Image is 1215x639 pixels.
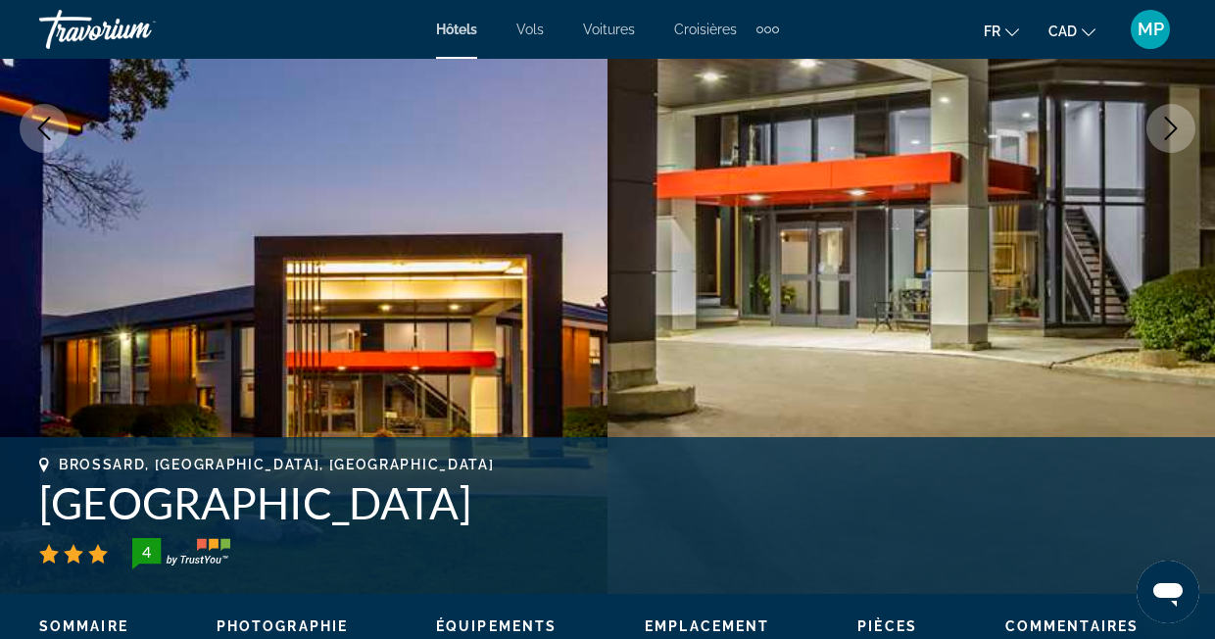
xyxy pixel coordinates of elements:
button: Pièces [857,617,917,635]
span: Commentaires [1005,618,1139,634]
button: Commentaires [1005,617,1139,635]
a: Croisières [674,22,737,37]
span: Photographie [217,618,348,634]
button: Emplacement [645,617,769,635]
a: Hôtels [436,22,477,37]
div: 4 [126,540,166,564]
span: Pièces [857,618,917,634]
span: fr [984,24,1000,39]
button: Change language [984,17,1019,45]
iframe: Bouton de lancement de la fenêtre de messagerie [1137,561,1199,623]
span: Équipements [436,618,557,634]
span: Sommaire [39,618,128,634]
button: Next image [1146,104,1195,153]
button: Extra navigation items [756,14,779,45]
img: TrustYou guest rating badge [132,538,230,569]
span: MP [1138,20,1164,39]
button: Sommaire [39,617,128,635]
button: Change currency [1048,17,1095,45]
a: Vols [516,22,544,37]
span: CAD [1048,24,1077,39]
h1: [GEOGRAPHIC_DATA] [39,477,1176,528]
button: Photographie [217,617,348,635]
a: Voitures [583,22,635,37]
a: Travorium [39,4,235,55]
button: Previous image [20,104,69,153]
button: User Menu [1125,9,1176,50]
span: Brossard, [GEOGRAPHIC_DATA], [GEOGRAPHIC_DATA] [59,457,494,472]
button: Équipements [436,617,557,635]
span: Emplacement [645,618,769,634]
